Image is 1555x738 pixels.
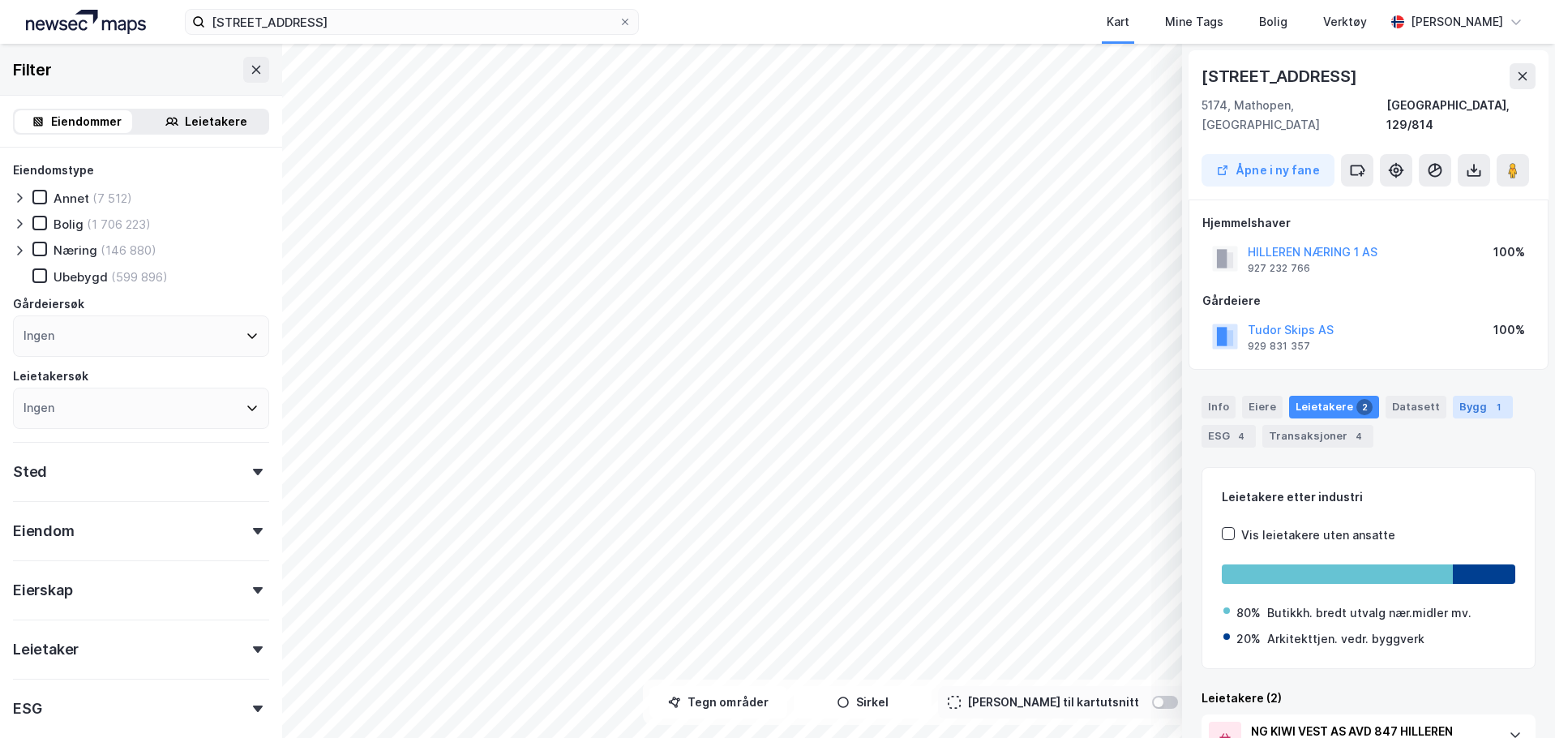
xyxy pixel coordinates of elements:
[26,160,253,208] div: Om det er du lurer på så er det bare å ta kontakt her. [DEMOGRAPHIC_DATA] fornøyelse!
[54,269,108,285] div: Ubebygd
[1233,428,1249,444] div: 4
[185,112,247,131] div: Leietakere
[13,640,79,659] div: Leietaker
[1289,396,1379,418] div: Leietakere
[24,398,54,418] div: Ingen
[92,191,132,206] div: (7 512)
[1493,242,1525,262] div: 100%
[1267,629,1424,649] div: Arkitekttjen. vedr. byggverk
[1490,399,1506,415] div: 1
[111,269,168,285] div: (599 896)
[13,521,75,541] div: Eiendom
[794,686,932,719] button: Sirkel
[1351,428,1367,444] div: 4
[1248,262,1310,275] div: 927 232 766
[13,367,88,386] div: Leietakersøk
[54,242,97,258] div: Næring
[1493,320,1525,340] div: 100%
[1248,340,1310,353] div: 929 831 357
[1202,63,1360,89] div: [STREET_ADDRESS]
[1202,396,1236,418] div: Info
[1262,425,1373,448] div: Transaksjoner
[77,531,90,544] button: Last opp vedlegg
[1107,12,1129,32] div: Kart
[13,57,52,83] div: Filter
[54,217,84,232] div: Bolig
[1202,154,1334,187] button: Åpne i ny fane
[13,161,94,180] div: Eiendomstype
[79,20,175,36] p: Aktiv for 1 d siden
[26,221,112,230] div: Simen • 3 t siden
[285,6,314,36] div: Lukk
[51,112,122,131] div: Eiendommer
[13,581,72,600] div: Eierskap
[1202,213,1535,233] div: Hjemmelshaver
[1202,291,1535,311] div: Gårdeiere
[649,686,787,719] button: Tegn områder
[1386,96,1536,135] div: [GEOGRAPHIC_DATA], 129/814
[26,10,146,34] img: logo.a4113a55bc3d86da70a041830d287a7e.svg
[1267,603,1471,623] div: Butikkh. bredt utvalg nær.midler mv.
[13,294,84,314] div: Gårdeiersøk
[1202,96,1386,135] div: 5174, Mathopen, [GEOGRAPHIC_DATA]
[1474,660,1555,738] iframe: Chat Widget
[13,110,311,253] div: Simen sier…
[1236,629,1261,649] div: 20%
[101,242,156,258] div: (146 880)
[1202,689,1536,708] div: Leietakere (2)
[13,110,266,217] div: Hei og velkommen til Newsec Maps, [PERSON_NAME]Om det er du lurer på så er det bare å ta kontakt ...
[254,6,285,37] button: Hjem
[1323,12,1367,32] div: Verktøy
[1236,603,1261,623] div: 80%
[24,326,54,345] div: Ingen
[1222,487,1515,507] div: Leietakere etter industri
[205,10,619,34] input: Søk på adresse, matrikkel, gårdeiere, leietakere eller personer
[87,217,151,232] div: (1 706 223)
[278,525,304,551] button: Send en melding…
[967,693,1139,712] div: [PERSON_NAME] til kartutsnitt
[1411,12,1503,32] div: [PERSON_NAME]
[1356,399,1373,415] div: 2
[79,8,118,20] h1: Simen
[1453,396,1513,418] div: Bygg
[1202,425,1256,448] div: ESG
[1386,396,1446,418] div: Datasett
[51,531,64,544] button: Gif-velger
[54,191,89,206] div: Annet
[13,462,47,482] div: Sted
[1259,12,1287,32] div: Bolig
[1242,396,1283,418] div: Eiere
[26,120,253,152] div: Hei og velkommen til Newsec Maps, [PERSON_NAME]
[1241,526,1395,545] div: Vis leietakere uten ansatte
[25,531,38,544] button: Emoji-velger
[1165,12,1223,32] div: Mine Tags
[13,699,41,719] div: ESG
[14,497,311,525] textarea: Melding...
[1474,660,1555,738] div: Kontrollprogram for chat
